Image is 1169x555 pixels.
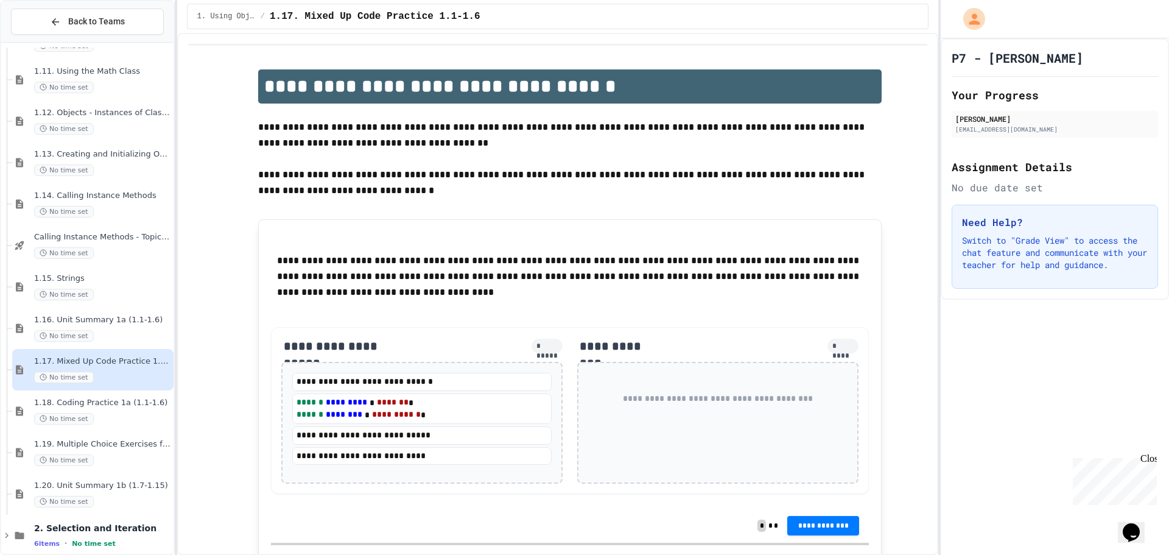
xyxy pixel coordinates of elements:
span: No time set [34,372,94,383]
span: No time set [34,247,94,259]
div: [EMAIL_ADDRESS][DOMAIN_NAME] [955,125,1154,134]
span: No time set [34,164,94,176]
span: No time set [34,82,94,93]
div: No due date set [952,180,1158,195]
span: No time set [34,496,94,507]
span: 2. Selection and Iteration [34,523,171,534]
button: Back to Teams [11,9,164,35]
h1: P7 - [PERSON_NAME] [952,49,1083,66]
span: 1.12. Objects - Instances of Classes [34,108,171,118]
span: 1.15. Strings [34,274,171,284]
span: • [65,539,67,548]
span: 1.11. Using the Math Class [34,66,171,77]
span: / [261,12,265,21]
p: Switch to "Grade View" to access the chat feature and communicate with your teacher for help and ... [962,235,1148,271]
div: Chat with us now!Close [5,5,84,77]
span: Calling Instance Methods - Topic 1.14 [34,232,171,242]
span: 1.13. Creating and Initializing Objects: Constructors [34,149,171,160]
h3: Need Help? [962,215,1148,230]
span: 1.16. Unit Summary 1a (1.1-1.6) [34,315,171,325]
span: No time set [34,206,94,217]
span: No time set [34,454,94,466]
span: 1.17. Mixed Up Code Practice 1.1-1.6 [270,9,480,24]
h2: Your Progress [952,87,1158,104]
iframe: chat widget [1068,453,1157,505]
span: 1.17. Mixed Up Code Practice 1.1-1.6 [34,356,171,367]
span: No time set [72,540,116,548]
span: Back to Teams [68,15,125,28]
h2: Assignment Details [952,158,1158,175]
div: My Account [950,5,988,33]
span: 1. Using Objects and Methods [197,12,256,21]
span: 1.19. Multiple Choice Exercises for Unit 1a (1.1-1.6) [34,439,171,450]
span: 1.14. Calling Instance Methods [34,191,171,201]
span: 1.20. Unit Summary 1b (1.7-1.15) [34,481,171,491]
span: No time set [34,123,94,135]
span: 1.18. Coding Practice 1a (1.1-1.6) [34,398,171,408]
span: No time set [34,289,94,300]
iframe: chat widget [1118,506,1157,543]
span: 6 items [34,540,60,548]
span: No time set [34,413,94,425]
span: No time set [34,330,94,342]
div: [PERSON_NAME] [955,113,1154,124]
